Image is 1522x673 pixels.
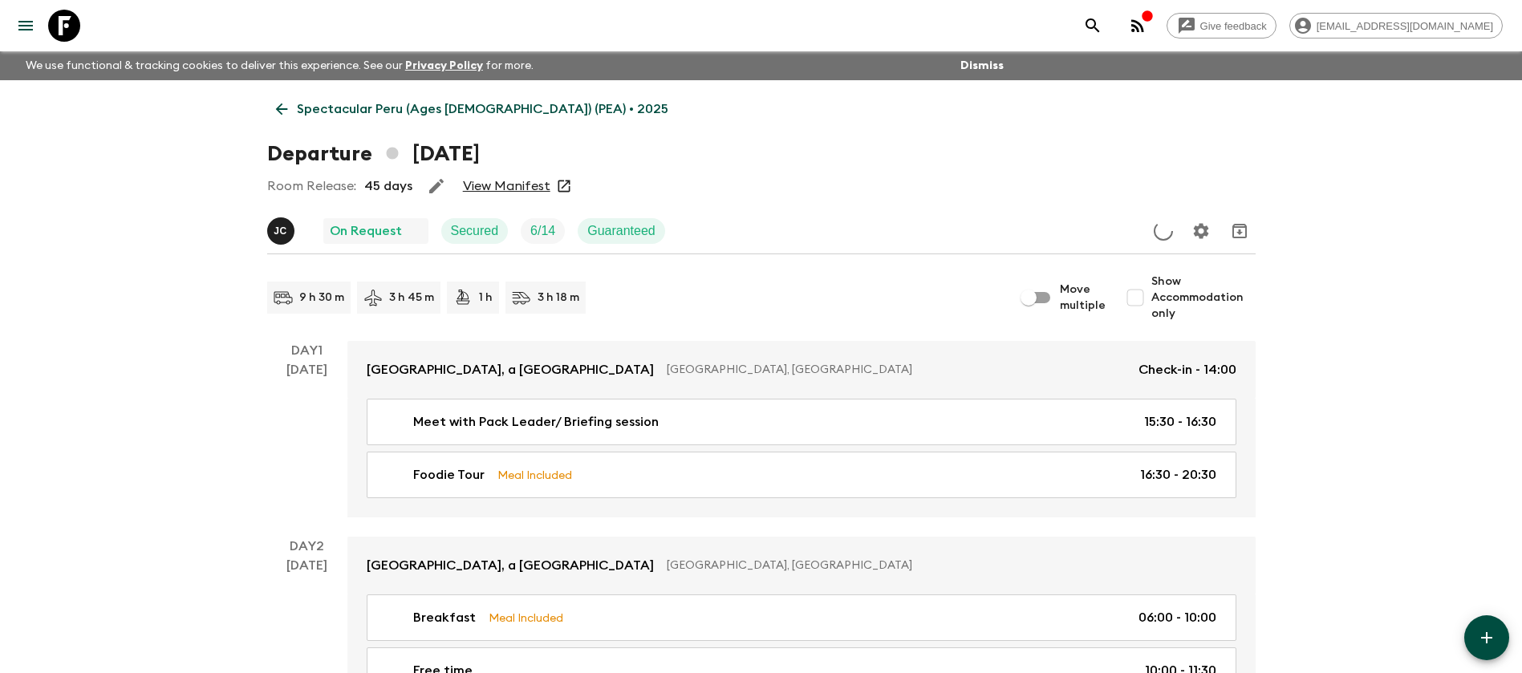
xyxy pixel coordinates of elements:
[347,341,1256,399] a: [GEOGRAPHIC_DATA], a [GEOGRAPHIC_DATA][GEOGRAPHIC_DATA], [GEOGRAPHIC_DATA]Check-in - 14:00
[441,218,509,244] div: Secured
[19,51,540,80] p: We use functional & tracking cookies to deliver this experience. See our for more.
[364,176,412,196] p: 45 days
[1077,10,1109,42] button: search adventures
[479,290,493,306] p: 1 h
[367,360,654,379] p: [GEOGRAPHIC_DATA], a [GEOGRAPHIC_DATA]
[667,362,1126,378] p: [GEOGRAPHIC_DATA], [GEOGRAPHIC_DATA]
[587,221,655,241] p: Guaranteed
[463,178,550,194] a: View Manifest
[1140,465,1216,484] p: 16:30 - 20:30
[1138,608,1216,627] p: 06:00 - 10:00
[267,222,298,235] span: Julio Camacho
[1151,274,1256,322] span: Show Accommodation only
[451,221,499,241] p: Secured
[1060,282,1106,314] span: Move multiple
[267,93,677,125] a: Spectacular Peru (Ages [DEMOGRAPHIC_DATA]) (PEA) • 2025
[347,537,1256,594] a: [GEOGRAPHIC_DATA], a [GEOGRAPHIC_DATA][GEOGRAPHIC_DATA], [GEOGRAPHIC_DATA]
[267,217,298,245] button: JC
[267,341,347,360] p: Day 1
[413,465,485,484] p: Foodie Tour
[330,221,402,241] p: On Request
[538,290,579,306] p: 3 h 18 m
[1224,215,1256,247] button: Archive (Completed, Cancelled or Unsynced Departures only)
[367,556,654,575] p: [GEOGRAPHIC_DATA], a [GEOGRAPHIC_DATA]
[1144,412,1216,432] p: 15:30 - 16:30
[267,537,347,556] p: Day 2
[1147,215,1179,247] button: Update Price, Early Bird Discount and Costs
[413,412,659,432] p: Meet with Pack Leader/ Briefing session
[10,10,42,42] button: menu
[274,225,287,237] p: J C
[1185,215,1217,247] button: Settings
[267,176,356,196] p: Room Release:
[489,609,563,626] p: Meal Included
[413,608,476,627] p: Breakfast
[956,55,1008,77] button: Dismiss
[1191,20,1276,32] span: Give feedback
[521,218,565,244] div: Trip Fill
[667,557,1224,574] p: [GEOGRAPHIC_DATA], [GEOGRAPHIC_DATA]
[405,60,483,71] a: Privacy Policy
[530,221,555,241] p: 6 / 14
[1289,13,1503,39] div: [EMAIL_ADDRESS][DOMAIN_NAME]
[1138,360,1236,379] p: Check-in - 14:00
[1167,13,1276,39] a: Give feedback
[267,138,480,170] h1: Departure [DATE]
[286,360,327,517] div: [DATE]
[297,99,668,119] p: Spectacular Peru (Ages [DEMOGRAPHIC_DATA]) (PEA) • 2025
[299,290,344,306] p: 9 h 30 m
[367,452,1236,498] a: Foodie TourMeal Included16:30 - 20:30
[1308,20,1502,32] span: [EMAIL_ADDRESS][DOMAIN_NAME]
[367,399,1236,445] a: Meet with Pack Leader/ Briefing session15:30 - 16:30
[367,594,1236,641] a: BreakfastMeal Included06:00 - 10:00
[497,466,572,484] p: Meal Included
[389,290,434,306] p: 3 h 45 m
